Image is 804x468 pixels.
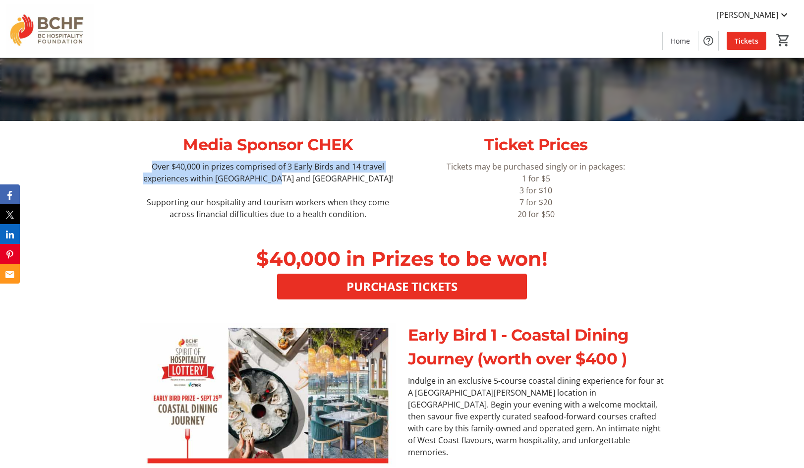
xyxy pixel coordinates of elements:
span: [PERSON_NAME] [717,9,778,21]
span: 7 for $20 [519,197,552,208]
span: 3 for $10 [519,185,552,196]
span: 20 for $50 [517,209,555,220]
span: Home [671,36,690,46]
span: PURCHASE TICKETS [346,278,458,295]
p: Indulge in an exclusive 5-course coastal dining experience for four at A [GEOGRAPHIC_DATA][PERSON... [408,375,664,458]
button: Cart [774,31,792,49]
img: undefined [140,323,396,468]
p: Early Bird 1 - Coastal Dining Journey (worth over $400 ) [408,323,664,371]
span: 1 for $5 [522,173,550,184]
a: Tickets [727,32,766,50]
button: [PERSON_NAME] [709,7,798,23]
p: $40,000 in Prizes to be won! [146,244,658,274]
span: Tickets may be purchased singly or in packages: [447,161,625,172]
button: PURCHASE TICKETS [277,274,527,299]
p: Supporting our hospitality and tourism workers when they come across financial difficulties due t... [140,196,396,220]
span: Tickets [735,36,758,46]
img: BC Hospitality Foundation's Logo [6,4,94,54]
p: Media Sponsor CHEK [140,133,396,157]
p: Over $40,000 in prizes comprised of 3 Early Birds and 14 travel experiences within [GEOGRAPHIC_DA... [140,161,396,184]
p: Ticket Prices [408,133,664,157]
button: Help [698,31,718,51]
a: Home [663,32,698,50]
